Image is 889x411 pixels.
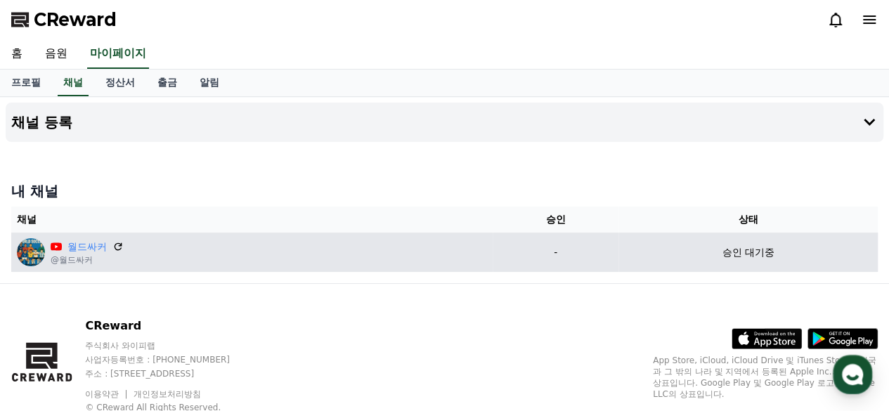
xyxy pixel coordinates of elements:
[94,70,146,96] a: 정산서
[85,368,257,379] p: 주소 : [STREET_ADDRESS]
[129,316,145,327] span: 대화
[11,8,117,31] a: CReward
[6,103,883,142] button: 채널 등록
[85,389,129,399] a: 이용약관
[11,207,493,233] th: 채널
[134,389,201,399] a: 개인정보처리방침
[17,238,45,266] img: 월드싸커
[181,294,270,330] a: 설정
[67,240,107,254] a: 월드싸커
[85,318,257,334] p: CReward
[4,294,93,330] a: 홈
[217,315,234,327] span: 설정
[34,8,117,31] span: CReward
[146,70,188,96] a: 출금
[58,70,89,96] a: 채널
[11,181,878,201] h4: 내 채널
[34,39,79,69] a: 음원
[493,207,618,233] th: 승인
[653,355,878,400] p: App Store, iCloud, iCloud Drive 및 iTunes Store는 미국과 그 밖의 나라 및 지역에서 등록된 Apple Inc.의 서비스 상표입니다. Goo...
[11,115,72,130] h4: 채널 등록
[498,245,613,260] p: -
[85,354,257,365] p: 사업자등록번호 : [PHONE_NUMBER]
[618,207,878,233] th: 상태
[188,70,231,96] a: 알림
[44,315,53,327] span: 홈
[85,340,257,351] p: 주식회사 와이피랩
[722,245,774,260] p: 승인 대기중
[87,39,149,69] a: 마이페이지
[51,254,124,266] p: @월드싸커
[93,294,181,330] a: 대화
